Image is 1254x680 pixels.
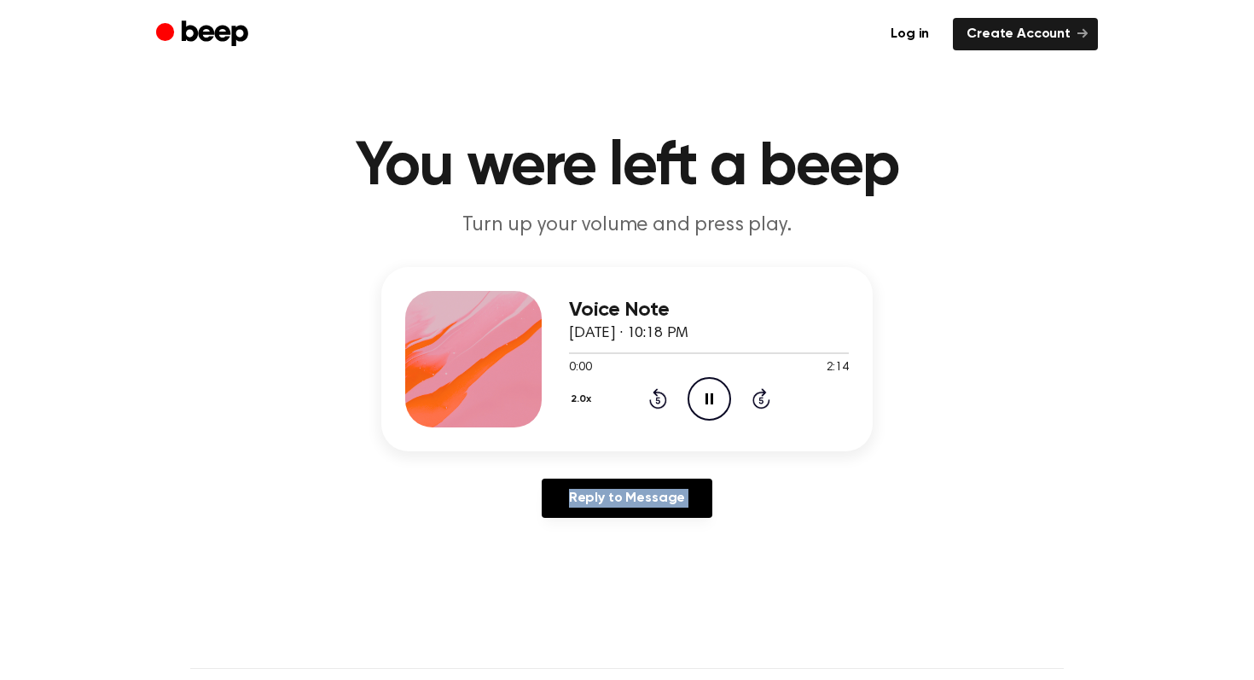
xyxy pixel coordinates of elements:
a: Log in [877,18,943,50]
span: 2:14 [827,359,849,377]
button: 2.0x [569,385,598,414]
a: Reply to Message [542,479,712,518]
h3: Voice Note [569,299,849,322]
h1: You were left a beep [190,137,1064,198]
a: Beep [156,18,253,51]
a: Create Account [953,18,1098,50]
span: 0:00 [569,359,591,377]
span: [DATE] · 10:18 PM [569,326,688,341]
p: Turn up your volume and press play. [299,212,955,240]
